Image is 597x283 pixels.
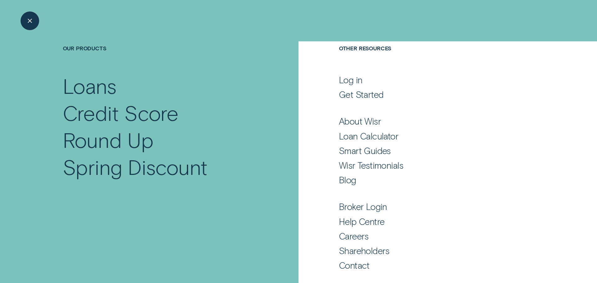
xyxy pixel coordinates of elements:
[63,153,255,180] a: Spring Discount
[339,145,534,156] a: Smart Guides
[339,89,534,100] a: Get Started
[339,201,387,212] div: Broker Login
[339,245,534,256] a: Shareholders
[339,160,534,171] a: Wisr Testimonials
[339,216,385,227] div: Help Centre
[339,260,370,271] div: Contact
[63,153,207,180] div: Spring Discount
[339,89,384,100] div: Get Started
[63,126,154,153] div: Round Up
[339,260,534,271] a: Contact
[339,231,369,242] div: Careers
[339,174,356,185] div: Blog
[339,231,534,242] a: Careers
[63,99,255,126] a: Credit Score
[339,74,363,85] div: Log in
[339,130,398,142] div: Loan Calculator
[63,126,255,153] a: Round Up
[339,160,403,171] div: Wisr Testimonials
[63,72,255,99] a: Loans
[339,74,534,85] a: Log in
[339,116,381,127] div: About Wisr
[339,145,391,156] div: Smart Guides
[339,116,534,127] a: About Wisr
[339,174,534,185] a: Blog
[339,130,534,142] a: Loan Calculator
[339,201,534,212] a: Broker Login
[63,72,117,99] div: Loans
[21,11,39,30] button: Close Menu
[339,245,390,256] div: Shareholders
[63,45,255,73] h4: Our Products
[339,45,534,73] h4: Other Resources
[339,216,534,227] a: Help Centre
[63,99,179,126] div: Credit Score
